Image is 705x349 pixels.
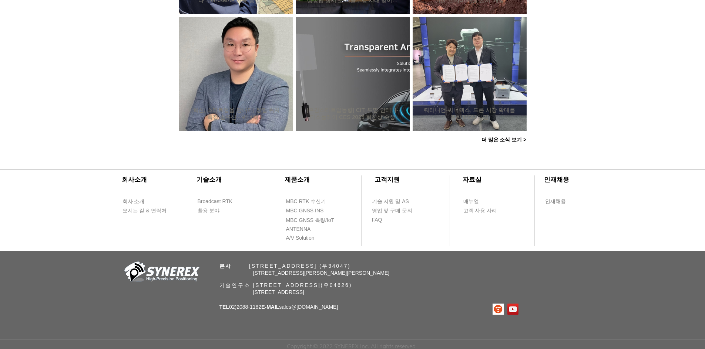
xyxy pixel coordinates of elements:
[481,137,527,143] span: 더 많은 소식 보기 >
[190,106,282,121] a: [혁신, 스타트업을 만나다] 정밀 위치측정 솔루션 - 씨너렉스
[286,217,335,224] span: MBC GNSS 측량/IoT
[198,198,233,205] span: Broadcast RTK
[545,197,580,206] a: 인재채용
[372,206,414,215] a: 영업 및 구매 문의
[122,206,172,215] a: 오시는 길 & 연락처
[307,106,399,121] a: [주간스타트업동향] CIT, 투명 안테나·디스플레이 CES 2025 혁신상 수상 外
[122,198,145,205] span: 회사 소개
[424,106,516,121] a: 쿼터니언-씨너렉스, 드론 시장 확대를 위한 MOU 체결
[372,197,427,206] a: 기술 지원 및 AS
[286,235,315,242] span: A/V Solution
[545,198,566,205] span: 인재채용
[286,226,311,233] span: ANTENNA
[372,207,413,215] span: 영업 및 구매 문의
[253,270,390,276] span: [STREET_ADDRESS][PERSON_NAME][PERSON_NAME]
[286,233,328,243] a: A/V Solution
[286,225,328,234] a: ANTENNA
[291,304,338,310] a: @[DOMAIN_NAME]
[372,216,382,224] span: FAQ
[219,282,352,288] span: 기술연구소 [STREET_ADDRESS](우04626)
[285,176,310,183] span: ​제품소개
[122,197,165,206] a: 회사 소개
[286,206,332,215] a: MBC GNSS INS
[463,176,481,183] span: ​자료실
[463,198,479,205] span: 매뉴얼
[568,116,705,349] iframe: Wix Chat
[219,304,229,310] span: TEL
[286,198,326,205] span: MBC RTK 수신기
[372,215,414,225] a: FAQ
[197,197,240,206] a: Broadcast RTK
[463,197,506,206] a: 매뉴얼
[197,206,240,215] a: 활용 분야
[372,198,409,205] span: 기술 지원 및 AS
[219,263,351,269] span: ​ [STREET_ADDRESS] (우34047)
[507,304,518,315] img: 유튜브 사회 아이콘
[198,207,220,215] span: 활용 분야
[287,343,416,349] span: Copyright © 2022 SYNEREX Inc. All rights reserved
[261,304,279,310] span: E-MAIL
[463,207,497,215] span: 고객 사용 사례
[197,176,222,183] span: ​기술소개
[463,206,506,215] a: 고객 사용 사례
[219,263,232,269] span: 본사
[286,207,324,215] span: MBC GNSS INS
[286,197,341,206] a: MBC RTK 수신기
[493,304,504,315] img: 티스토리로고
[493,304,518,315] ul: SNS 모음
[375,176,400,183] span: ​고객지원
[122,207,167,215] span: 오시는 길 & 연락처
[122,176,147,183] span: ​회사소개
[286,216,350,225] a: MBC GNSS 측량/IoT
[253,289,304,295] span: [STREET_ADDRESS]
[544,176,569,183] span: ​인재채용
[476,133,532,147] a: 더 많은 소식 보기 >
[120,261,202,285] img: 회사_로고-removebg-preview.png
[219,304,338,310] span: 02)2088-1182 sales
